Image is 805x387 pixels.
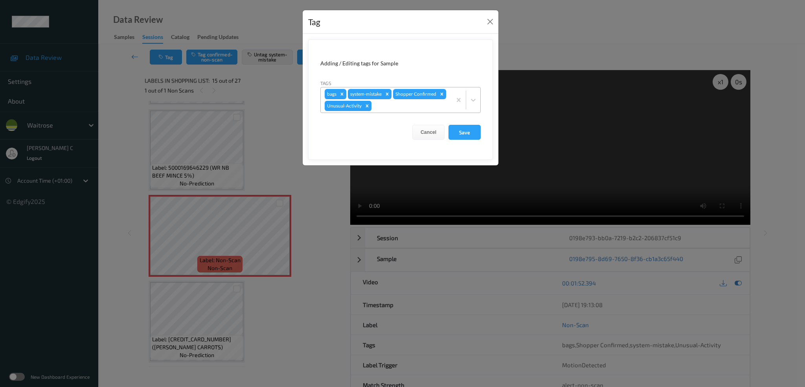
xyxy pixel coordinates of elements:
[485,16,496,27] button: Close
[363,101,371,111] div: Remove Unusual-Activity
[308,16,320,28] div: Tag
[325,101,363,111] div: Unusual-Activity
[320,80,331,87] label: Tags
[383,89,391,99] div: Remove system-mistake
[448,125,481,140] button: Save
[412,125,445,140] button: Cancel
[320,59,481,67] div: Adding / Editing tags for Sample
[338,89,346,99] div: Remove bags
[325,89,338,99] div: bags
[348,89,383,99] div: system-mistake
[393,89,437,99] div: Shopper Confirmed
[437,89,446,99] div: Remove Shopper Confirmed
